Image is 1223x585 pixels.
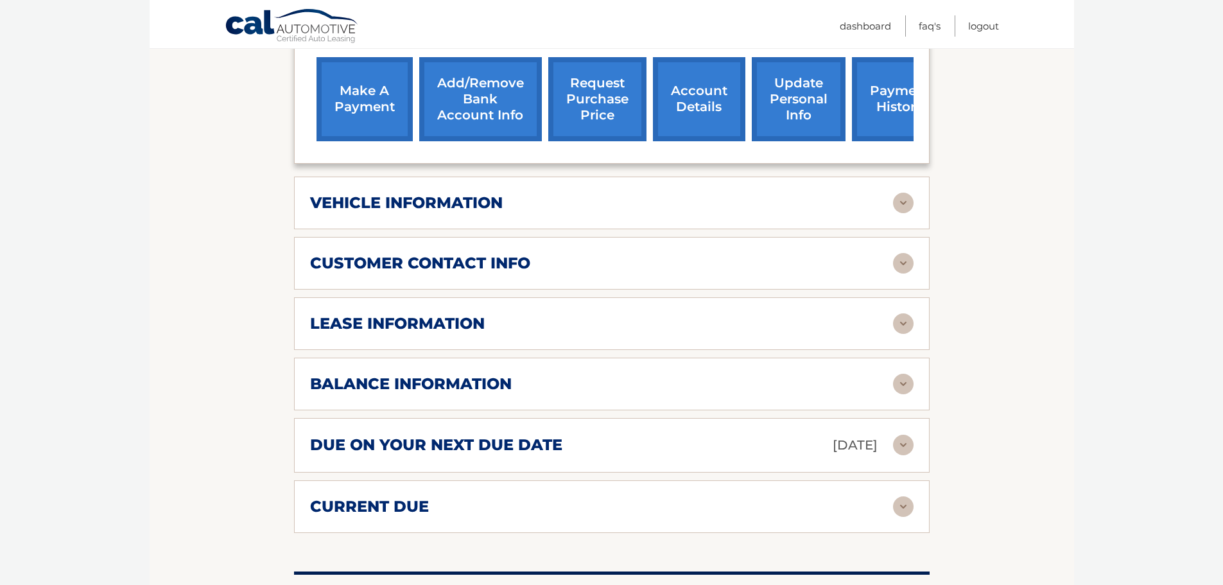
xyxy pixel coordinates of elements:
[840,15,891,37] a: Dashboard
[893,435,914,455] img: accordion-rest.svg
[317,57,413,141] a: make a payment
[548,57,646,141] a: request purchase price
[225,8,360,46] a: Cal Automotive
[310,314,485,333] h2: lease information
[833,434,878,457] p: [DATE]
[893,374,914,394] img: accordion-rest.svg
[893,193,914,213] img: accordion-rest.svg
[310,435,562,455] h2: due on your next due date
[893,253,914,274] img: accordion-rest.svg
[893,496,914,517] img: accordion-rest.svg
[310,193,503,213] h2: vehicle information
[752,57,846,141] a: update personal info
[919,15,941,37] a: FAQ's
[852,57,948,141] a: payment history
[653,57,745,141] a: account details
[310,374,512,394] h2: balance information
[310,497,429,516] h2: current due
[419,57,542,141] a: Add/Remove bank account info
[968,15,999,37] a: Logout
[893,313,914,334] img: accordion-rest.svg
[310,254,530,273] h2: customer contact info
